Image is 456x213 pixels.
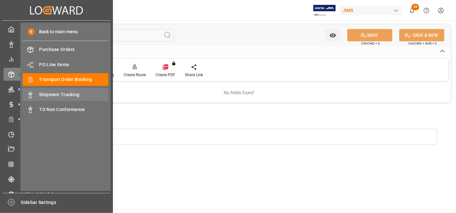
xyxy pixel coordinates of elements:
span: 28 [411,4,419,10]
span: Ctrl/CMD + S [361,41,380,46]
a: Data Management [4,38,109,50]
span: PO Line Items [39,61,109,68]
span: Sidebar Settings [21,199,110,206]
span: Purchase Orders [39,46,109,53]
button: Help Center [419,3,434,18]
a: Transport Order Booking [23,73,108,86]
div: No fields found [224,89,254,96]
span: Ctrl/CMD + Shift + S [408,41,437,46]
a: My Reports [4,53,109,66]
span: Back to main menu [35,28,78,35]
div: Share Link [185,72,203,78]
a: Timeslot Management V2 [4,128,109,140]
span: Shipment Tracking [39,91,109,98]
a: Shipment Tracking [23,88,108,101]
img: Exertis%20JAM%20-%20Email%20Logo.jpg_1722504956.jpg [313,5,336,16]
div: Create Route [124,72,146,78]
span: TO Non Conformance [39,106,109,113]
a: Sailing Schedules [4,188,109,200]
a: My Cockpit [4,23,109,35]
button: SAVE & NEW [399,29,444,41]
button: open menu [326,29,339,41]
button: SAVE [347,29,392,41]
a: Tracking Shipment [4,173,109,186]
a: Purchase Orders [23,43,108,56]
button: JIMS [340,4,405,16]
span: Sailing Schedules [20,191,110,198]
a: CO2 Calculator [4,158,109,170]
a: TO Non Conformance [23,103,108,116]
a: PO Line Items [23,58,108,71]
div: JIMS [340,6,402,15]
span: Transport Order Booking [39,76,109,83]
button: show 28 new notifications [405,3,419,18]
a: Document Management [4,143,109,156]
